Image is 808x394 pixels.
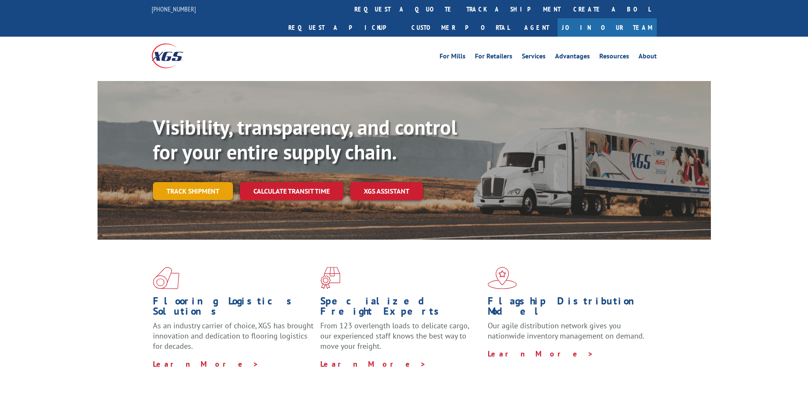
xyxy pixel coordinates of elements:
[488,267,517,289] img: xgs-icon-flagship-distribution-model-red
[153,321,313,351] span: As an industry carrier of choice, XGS has brought innovation and dedication to flooring logistics...
[153,114,457,165] b: Visibility, transparency, and control for your entire supply chain.
[488,296,649,321] h1: Flagship Distribution Model
[440,53,466,62] a: For Mills
[320,296,481,321] h1: Specialized Freight Experts
[153,182,233,200] a: Track shipment
[320,359,426,369] a: Learn More >
[153,359,259,369] a: Learn More >
[153,267,179,289] img: xgs-icon-total-supply-chain-intelligence-red
[320,321,481,359] p: From 123 overlength loads to delicate cargo, our experienced staff knows the best way to move you...
[152,5,196,13] a: [PHONE_NUMBER]
[153,296,314,321] h1: Flooring Logistics Solutions
[240,182,343,200] a: Calculate transit time
[638,53,657,62] a: About
[516,18,558,37] a: Agent
[522,53,546,62] a: Services
[405,18,516,37] a: Customer Portal
[350,182,423,200] a: XGS ASSISTANT
[555,53,590,62] a: Advantages
[599,53,629,62] a: Resources
[320,267,340,289] img: xgs-icon-focused-on-flooring-red
[488,321,644,341] span: Our agile distribution network gives you nationwide inventory management on demand.
[558,18,657,37] a: Join Our Team
[282,18,405,37] a: Request a pickup
[475,53,512,62] a: For Retailers
[488,349,594,359] a: Learn More >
